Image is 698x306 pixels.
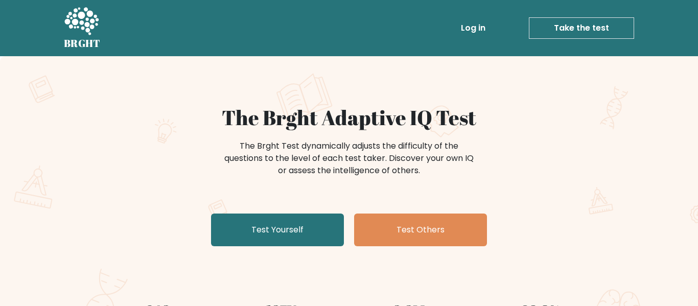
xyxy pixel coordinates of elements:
[64,4,101,52] a: BRGHT
[64,37,101,50] h5: BRGHT
[100,105,598,130] h1: The Brght Adaptive IQ Test
[221,140,477,177] div: The Brght Test dynamically adjusts the difficulty of the questions to the level of each test take...
[354,214,487,246] a: Test Others
[457,18,490,38] a: Log in
[529,17,634,39] a: Take the test
[211,214,344,246] a: Test Yourself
